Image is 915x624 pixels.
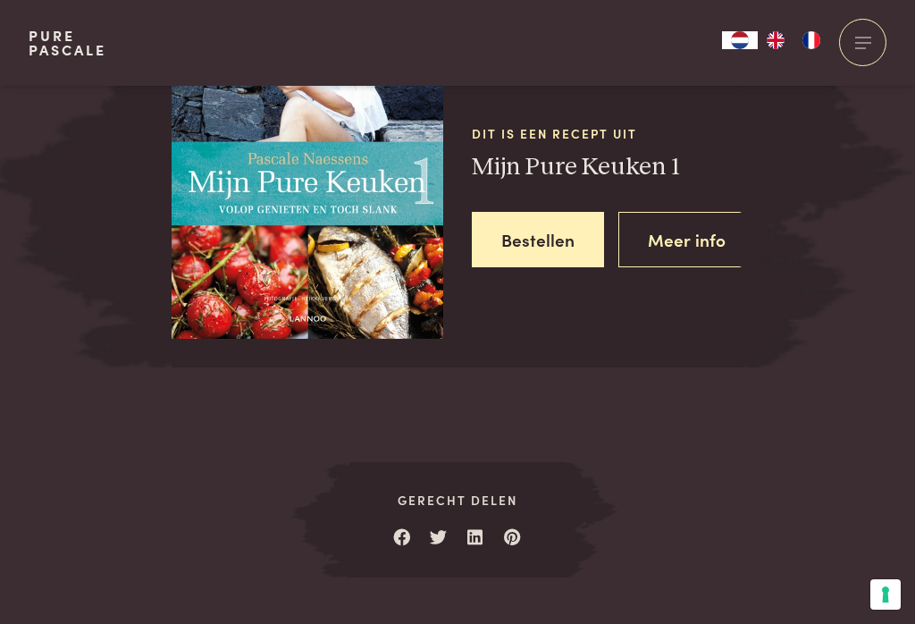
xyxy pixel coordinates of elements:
[722,31,829,49] aside: Language selected: Nederlands
[472,124,743,143] span: Dit is een recept uit
[472,152,743,183] h3: Mijn Pure Keuken 1
[722,31,758,49] div: Language
[722,31,758,49] a: NL
[29,29,106,57] a: PurePascale
[870,579,901,610] button: Uw voorkeuren voor toestemming voor trackingtechnologieën
[758,31,829,49] ul: Language list
[618,212,755,268] a: Meer info
[793,31,829,49] a: FR
[350,491,565,510] span: Gerecht delen
[758,31,793,49] a: EN
[472,212,604,268] a: Bestellen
